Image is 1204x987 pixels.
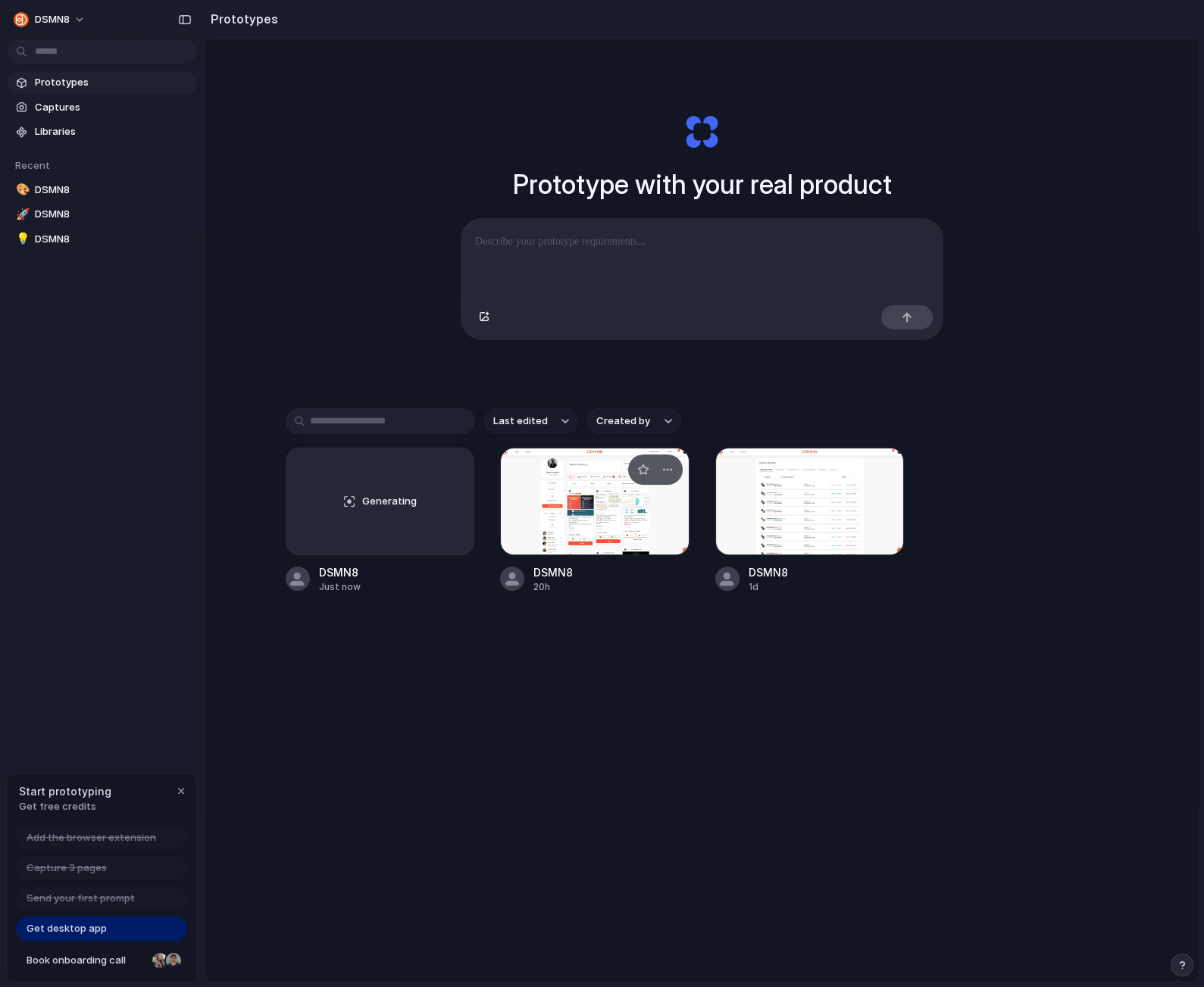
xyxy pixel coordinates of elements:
a: Libraries [8,120,197,143]
span: Generating [362,494,417,509]
div: DSMN8 [749,564,788,580]
a: DSMN8DSMN820h [500,448,690,594]
a: DSMN8DSMN81d [715,448,905,594]
button: 💡 [14,232,29,247]
span: Prototypes [35,75,191,90]
div: 💡 [16,230,27,248]
a: Get desktop app [16,917,187,941]
span: DSMN8 [35,207,191,222]
h1: Prototype with your real product [513,164,892,205]
span: Start prototyping [19,783,111,799]
button: 🎨 [14,183,29,198]
div: 1d [749,580,788,594]
span: Libraries [35,124,191,139]
div: 20h [533,580,573,594]
div: 🎨 [16,181,27,198]
span: Send your first prompt [27,891,135,906]
span: Last edited [493,414,548,429]
a: Captures [8,96,197,119]
span: Captures [35,100,191,115]
span: Get desktop app [27,921,107,936]
span: Get free credits [19,799,111,814]
span: DSMN8 [35,12,70,27]
a: Book onboarding call [16,948,187,973]
span: DSMN8 [35,183,191,198]
span: Book onboarding call [27,953,146,968]
button: 🚀 [14,207,29,222]
span: Add the browser extension [27,830,156,845]
a: 🚀DSMN8 [8,203,197,226]
div: Christian Iacullo [164,951,183,970]
h2: Prototypes [205,10,278,28]
span: Capture 3 pages [27,861,107,876]
span: Recent [15,159,50,171]
span: DSMN8 [35,232,191,247]
a: 🎨DSMN8 [8,179,197,201]
a: 💡DSMN8 [8,228,197,251]
div: 🚀 [16,206,27,223]
button: Created by [587,408,681,434]
a: GeneratingDSMN8Just now [286,448,475,594]
div: DSMN8 [319,564,361,580]
a: Prototypes [8,71,197,94]
div: DSMN8 [533,564,573,580]
div: Just now [319,580,361,594]
span: Created by [596,414,650,429]
button: DSMN8 [8,8,93,32]
button: Last edited [484,408,578,434]
div: Nicole Kubica [151,951,169,970]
